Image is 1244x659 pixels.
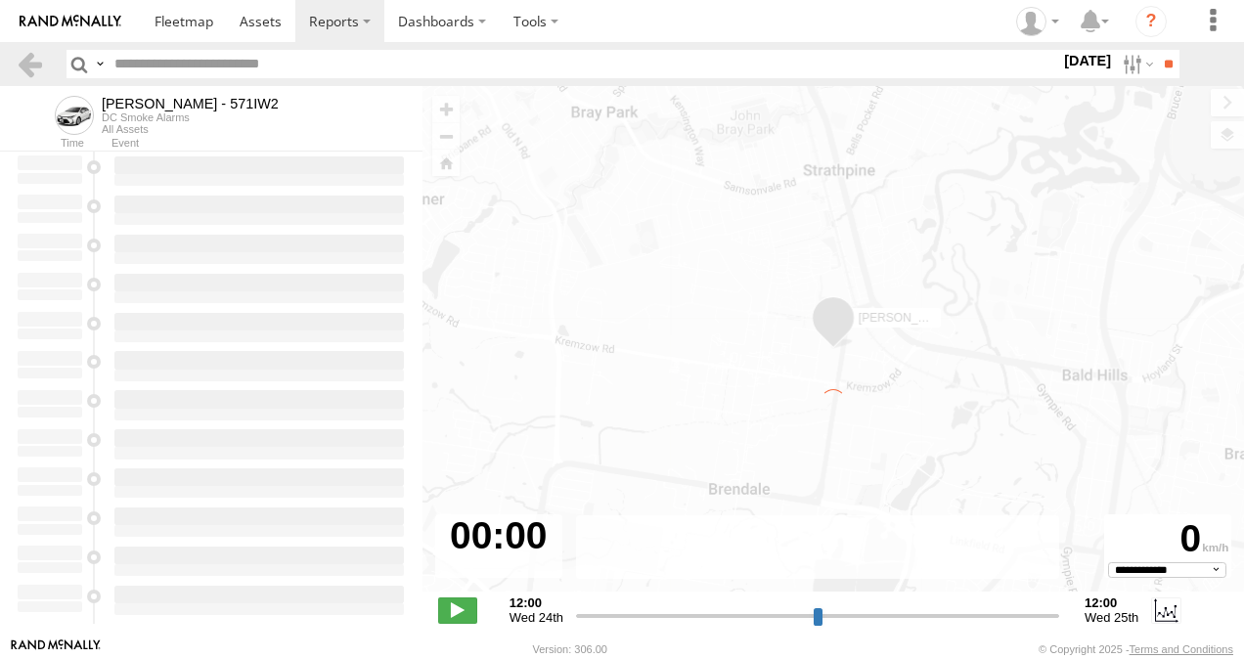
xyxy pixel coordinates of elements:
[111,139,422,149] div: Event
[102,96,279,111] div: Tom - 571IW2 - View Asset History
[11,639,101,659] a: Visit our Website
[1115,50,1157,78] label: Search Filter Options
[92,50,108,78] label: Search Query
[16,50,44,78] a: Back to previous Page
[20,15,121,28] img: rand-logo.svg
[1085,595,1138,610] strong: 12:00
[1039,643,1233,655] div: © Copyright 2025 -
[102,123,279,135] div: All Assets
[1085,610,1138,625] span: Wed 25th
[102,111,279,123] div: DC Smoke Alarms
[1060,50,1115,71] label: [DATE]
[1009,7,1066,36] div: Marco DiBenedetto
[1107,517,1228,562] div: 0
[510,610,563,625] span: Wed 24th
[438,597,477,623] label: Play/Stop
[533,643,607,655] div: Version: 306.00
[1130,643,1233,655] a: Terms and Conditions
[1135,6,1167,37] i: ?
[16,139,84,149] div: Time
[510,595,563,610] strong: 12:00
